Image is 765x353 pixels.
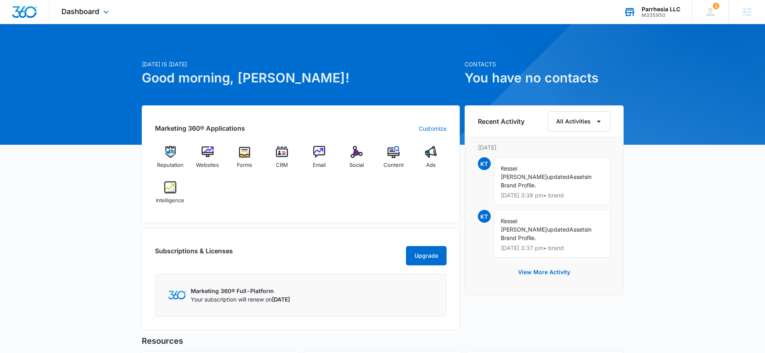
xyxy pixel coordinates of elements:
a: Ads [416,146,447,175]
p: [DATE] [478,143,610,152]
a: Reputation [155,146,186,175]
span: Kessei [PERSON_NAME] [501,218,547,233]
a: Email [304,146,335,175]
a: Content [378,146,409,175]
span: Kessei [PERSON_NAME] [501,165,547,180]
p: [DATE] 3:38 pm • brand [501,193,604,198]
p: Marketing 360® Full-Platform [191,287,290,295]
button: View More Activity [510,263,578,282]
span: 1 [713,3,719,9]
button: All Activities [548,111,610,131]
a: Forms [229,146,260,175]
span: updated [547,226,569,233]
a: Social [341,146,372,175]
h1: Good morning, [PERSON_NAME]! [142,68,460,88]
span: Assets [569,173,587,180]
span: Social [349,161,364,169]
a: CRM [267,146,298,175]
p: Your subscription will renew on [191,295,290,304]
span: Ads [426,161,436,169]
span: updated [547,173,569,180]
h2: Marketing 360® Applications [155,123,245,133]
span: KT [478,157,491,170]
div: account name [642,6,680,12]
span: [DATE] [272,296,290,303]
div: notifications count [713,3,719,9]
h1: You have no contacts [465,68,624,88]
img: Marketing 360 Logo [168,291,186,299]
span: Reputation [157,161,184,169]
span: Assets [569,226,587,233]
p: Contacts [465,60,624,68]
span: KT [478,210,491,223]
a: Customize [419,124,447,133]
div: account id [642,12,680,18]
h2: Subscriptions & Licenses [155,246,233,262]
h6: Recent Activity [478,117,524,126]
span: Dashboard [61,7,99,16]
p: [DATE] 3:37 pm • brand [501,245,604,251]
button: Upgrade [406,246,447,265]
span: CRM [276,161,288,169]
span: Websites [196,161,219,169]
span: Intelligence [156,197,184,205]
span: Forms [237,161,252,169]
p: [DATE] is [DATE] [142,60,460,68]
h5: Resources [142,335,624,347]
span: Content [384,161,404,169]
a: Intelligence [155,181,186,210]
span: Email [313,161,326,169]
a: Websites [192,146,223,175]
